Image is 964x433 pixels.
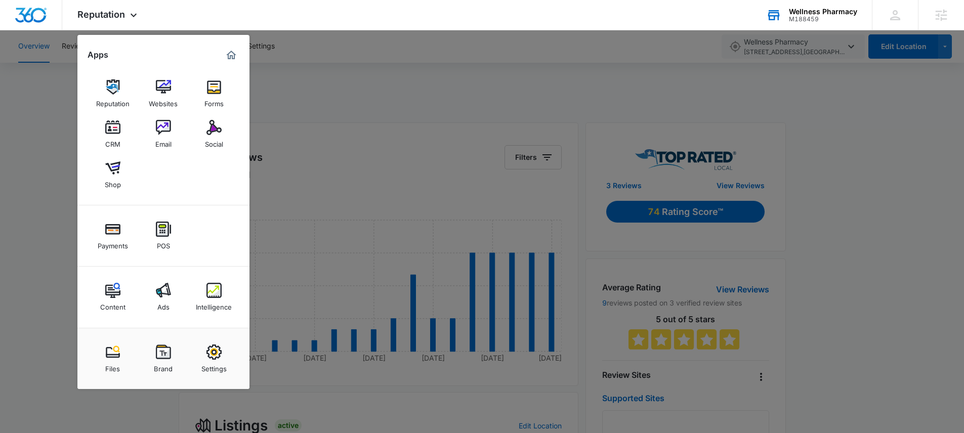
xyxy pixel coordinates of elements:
[94,216,132,255] a: Payments
[98,237,128,250] div: Payments
[16,16,24,24] img: logo_orange.svg
[144,115,183,153] a: Email
[77,9,125,20] span: Reputation
[94,339,132,378] a: Files
[94,74,132,113] a: Reputation
[16,26,24,34] img: website_grey.svg
[94,115,132,153] a: CRM
[96,95,130,108] div: Reputation
[105,135,120,148] div: CRM
[101,59,109,67] img: tab_keywords_by_traffic_grey.svg
[149,95,178,108] div: Websites
[38,60,91,66] div: Domain Overview
[94,278,132,316] a: Content
[195,115,233,153] a: Social
[789,8,857,16] div: account name
[144,74,183,113] a: Websites
[144,216,183,255] a: POS
[201,360,227,373] div: Settings
[204,95,224,108] div: Forms
[112,60,171,66] div: Keywords by Traffic
[105,360,120,373] div: Files
[196,298,232,311] div: Intelligence
[26,26,111,34] div: Domain: [DOMAIN_NAME]
[154,360,173,373] div: Brand
[195,278,233,316] a: Intelligence
[157,237,170,250] div: POS
[223,47,239,63] a: Marketing 360® Dashboard
[27,59,35,67] img: tab_domain_overview_orange.svg
[100,298,125,311] div: Content
[195,74,233,113] a: Forms
[94,155,132,194] a: Shop
[105,176,121,189] div: Shop
[144,339,183,378] a: Brand
[195,339,233,378] a: Settings
[28,16,50,24] div: v 4.0.25
[88,50,108,60] h2: Apps
[157,298,170,311] div: Ads
[144,278,183,316] a: Ads
[205,135,223,148] div: Social
[789,16,857,23] div: account id
[155,135,172,148] div: Email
